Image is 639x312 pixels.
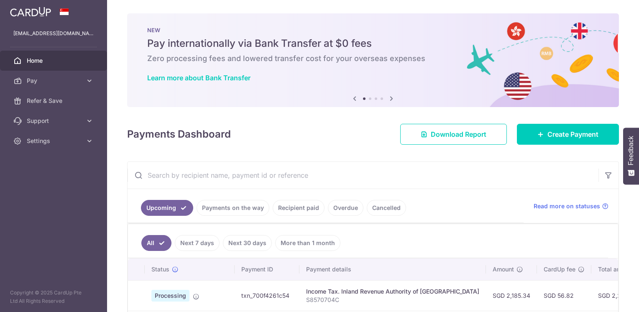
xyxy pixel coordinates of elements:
[27,97,82,105] span: Refer & Save
[197,200,269,216] a: Payments on the way
[147,37,599,50] h5: Pay internationally via Bank Transfer at $0 fees
[141,235,171,251] a: All
[328,200,363,216] a: Overdue
[517,124,619,145] a: Create Payment
[299,258,486,280] th: Payment details
[547,129,598,139] span: Create Payment
[367,200,406,216] a: Cancelled
[235,280,299,311] td: txn_700f4261c54
[27,56,82,65] span: Home
[127,13,619,107] img: Bank transfer banner
[10,7,51,17] img: CardUp
[147,54,599,64] h6: Zero processing fees and lowered transfer cost for your overseas expenses
[400,124,507,145] a: Download Report
[534,202,600,210] span: Read more on statuses
[534,202,608,210] a: Read more on statuses
[627,136,635,165] span: Feedback
[27,117,82,125] span: Support
[175,235,220,251] a: Next 7 days
[537,280,591,311] td: SGD 56.82
[431,129,486,139] span: Download Report
[275,235,340,251] a: More than 1 month
[223,235,272,251] a: Next 30 days
[585,287,631,308] iframe: Opens a widget where you can find more information
[598,265,626,274] span: Total amt.
[306,296,479,304] p: S8570704C
[486,280,537,311] td: SGD 2,185.34
[27,77,82,85] span: Pay
[544,265,575,274] span: CardUp fee
[147,74,250,82] a: Learn more about Bank Transfer
[235,258,299,280] th: Payment ID
[623,128,639,184] button: Feedback - Show survey
[273,200,325,216] a: Recipient paid
[151,290,189,302] span: Processing
[306,287,479,296] div: Income Tax. Inland Revenue Authority of [GEOGRAPHIC_DATA]
[13,29,94,38] p: [EMAIL_ADDRESS][DOMAIN_NAME]
[127,127,231,142] h4: Payments Dashboard
[151,265,169,274] span: Status
[493,265,514,274] span: Amount
[27,137,82,145] span: Settings
[128,162,598,189] input: Search by recipient name, payment id or reference
[147,27,599,33] p: NEW
[141,200,193,216] a: Upcoming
